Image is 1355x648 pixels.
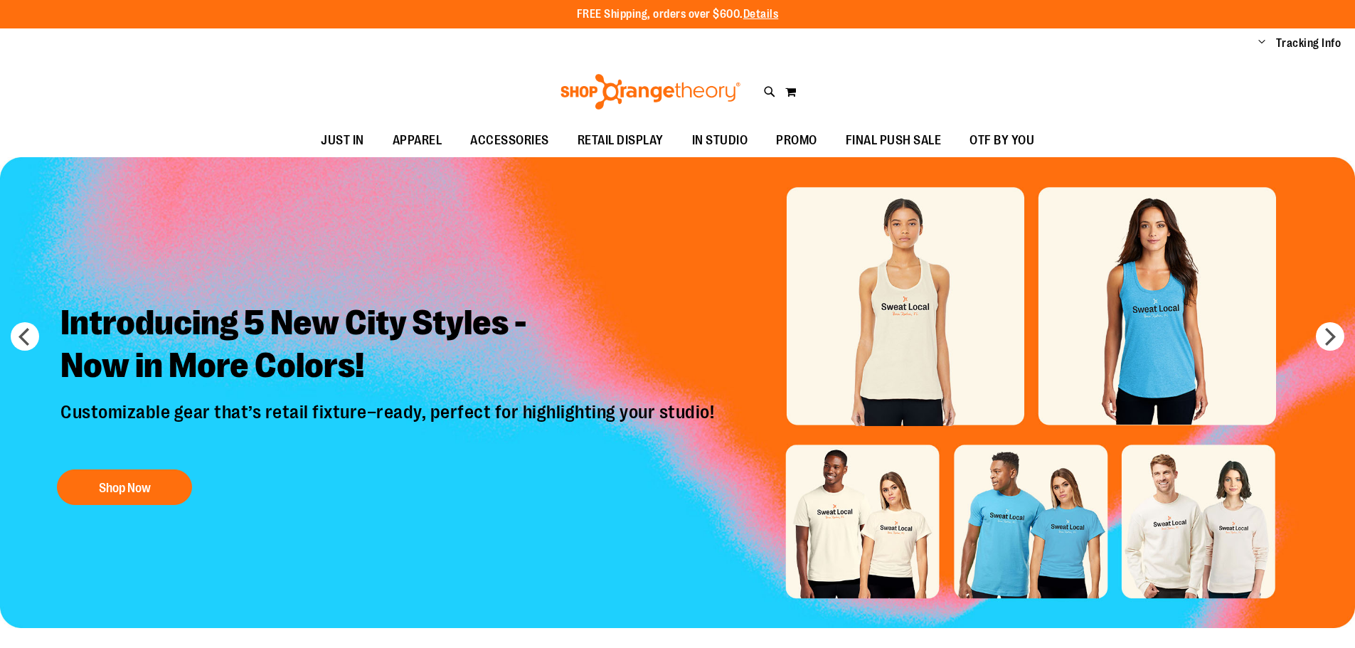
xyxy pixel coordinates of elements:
[1316,322,1344,351] button: next
[57,469,192,505] button: Shop Now
[558,74,743,110] img: Shop Orangetheory
[11,322,39,351] button: prev
[563,124,678,157] a: RETAIL DISPLAY
[846,124,942,156] span: FINAL PUSH SALE
[776,124,817,156] span: PROMO
[1258,36,1265,51] button: Account menu
[378,124,457,157] a: APPAREL
[50,401,728,455] p: Customizable gear that’s retail fixture–ready, perfect for highlighting your studio!
[321,124,364,156] span: JUST IN
[1276,36,1341,51] a: Tracking Info
[955,124,1048,157] a: OTF BY YOU
[692,124,748,156] span: IN STUDIO
[307,124,378,157] a: JUST IN
[743,8,779,21] a: Details
[577,6,779,23] p: FREE Shipping, orders over $600.
[678,124,762,157] a: IN STUDIO
[470,124,549,156] span: ACCESSORIES
[456,124,563,157] a: ACCESSORIES
[831,124,956,157] a: FINAL PUSH SALE
[393,124,442,156] span: APPAREL
[762,124,831,157] a: PROMO
[50,291,728,401] h2: Introducing 5 New City Styles - Now in More Colors!
[50,291,728,512] a: Introducing 5 New City Styles -Now in More Colors! Customizable gear that’s retail fixture–ready,...
[578,124,664,156] span: RETAIL DISPLAY
[969,124,1034,156] span: OTF BY YOU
